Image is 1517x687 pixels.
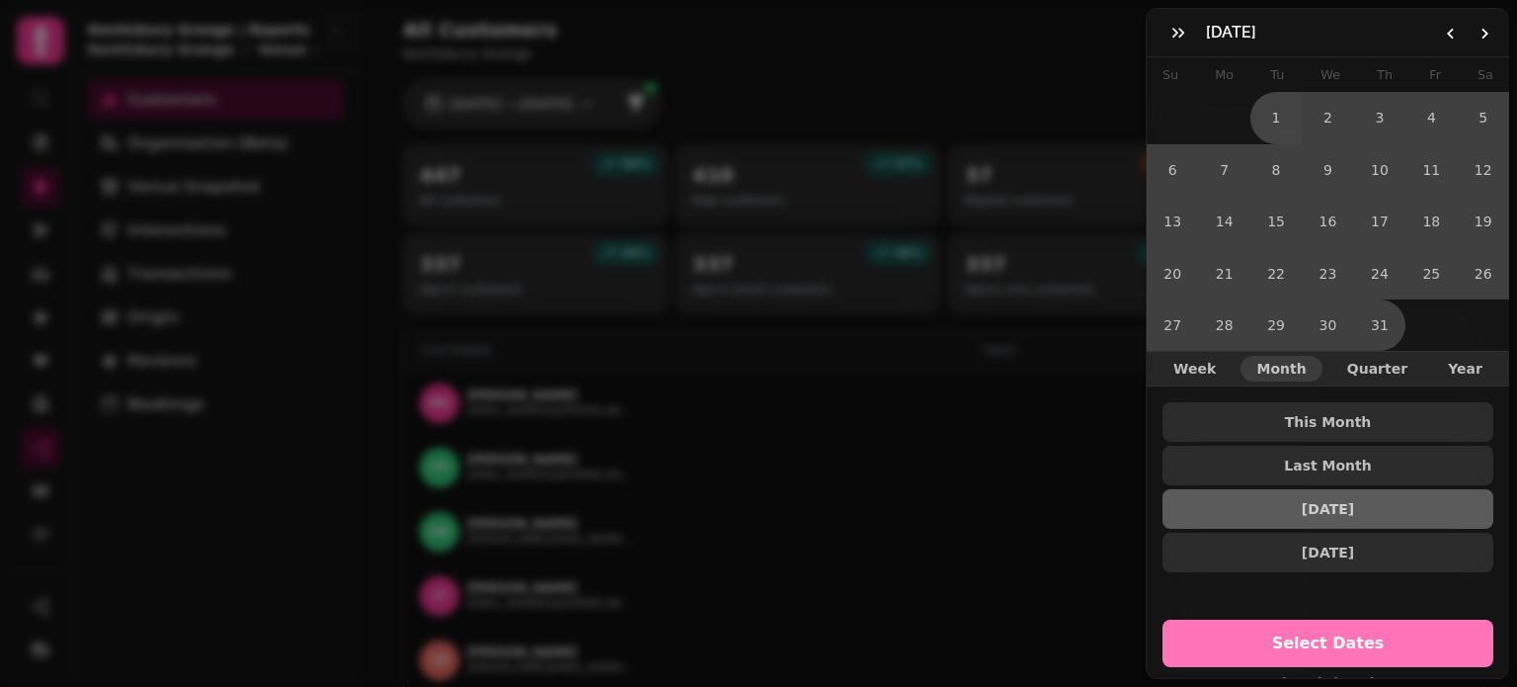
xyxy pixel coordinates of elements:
button: Thursday, July 31st, 2025, selected [1354,300,1405,351]
button: Sunday, July 13th, 2025, selected [1147,196,1198,247]
button: Wednesday, July 23rd, 2025, selected [1302,248,1353,300]
th: Wednesday [1320,57,1340,92]
button: Thursday, July 3rd, 2025, selected [1354,92,1405,143]
button: Wednesday, July 30th, 2025, selected [1302,300,1353,351]
span: [DATE] [1178,502,1477,516]
button: Monday, July 21st, 2025, selected [1198,248,1249,300]
button: Monday, July 28th, 2025, selected [1198,300,1249,351]
button: Tuesday, July 29th, 2025, selected [1250,300,1302,351]
button: Sunday, July 27th, 2025, selected [1147,300,1198,351]
button: Week [1158,356,1232,382]
th: Monday [1215,57,1234,92]
span: This Month [1178,415,1477,429]
th: Sunday [1162,57,1178,92]
button: Thursday, July 10th, 2025, selected [1354,144,1405,196]
h3: [DATE] [1206,21,1264,44]
span: Last Month [1178,459,1477,472]
button: Go to the Previous Month [1434,17,1468,50]
button: Saturday, July 5th, 2025, selected [1458,92,1509,143]
th: Saturday [1477,57,1493,92]
button: This Month [1162,402,1493,442]
span: Month [1256,362,1306,376]
span: Select Dates [1186,636,1470,651]
table: July 2025 [1147,57,1509,351]
th: Thursday [1377,57,1393,92]
button: Tuesday, July 8th, 2025, selected [1250,144,1302,196]
button: Monday, July 7th, 2025, selected [1198,144,1249,196]
button: [DATE] [1162,533,1493,572]
button: Last Month [1162,446,1493,485]
span: Quarter [1347,362,1407,376]
th: Tuesday [1270,57,1284,92]
button: Tuesday, July 22nd, 2025, selected [1250,248,1302,300]
button: Sunday, July 6th, 2025, selected [1147,144,1198,196]
th: Friday [1429,57,1441,92]
button: Wednesday, July 2nd, 2025, selected [1302,92,1353,143]
button: Go to the Next Month [1468,17,1501,50]
button: Thursday, July 24th, 2025, selected [1354,248,1405,300]
button: Year [1432,356,1498,382]
span: [DATE] [1178,546,1477,559]
button: Select Dates [1162,620,1493,667]
button: Quarter [1331,356,1423,382]
button: Friday, July 11th, 2025, selected [1405,144,1457,196]
button: Wednesday, July 9th, 2025, selected [1302,144,1353,196]
button: Saturday, July 12th, 2025, selected [1458,144,1509,196]
button: Monday, July 14th, 2025, selected [1198,196,1249,247]
button: Month [1240,356,1321,382]
button: Thursday, July 17th, 2025, selected [1354,196,1405,247]
button: Sunday, July 20th, 2025, selected [1147,248,1198,300]
button: Friday, July 18th, 2025, selected [1405,196,1457,247]
button: Friday, July 4th, 2025, selected [1405,92,1457,143]
button: Saturday, July 19th, 2025, selected [1458,196,1509,247]
button: Tuesday, July 15th, 2025, selected [1250,196,1302,247]
button: Wednesday, July 16th, 2025, selected [1302,196,1353,247]
button: Saturday, July 26th, 2025, selected [1458,248,1509,300]
button: [DATE] [1162,489,1493,529]
span: Week [1173,362,1216,376]
button: Friday, July 25th, 2025, selected [1405,248,1457,300]
button: Tuesday, July 1st, 2025, selected [1250,92,1302,143]
span: Year [1448,362,1482,376]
